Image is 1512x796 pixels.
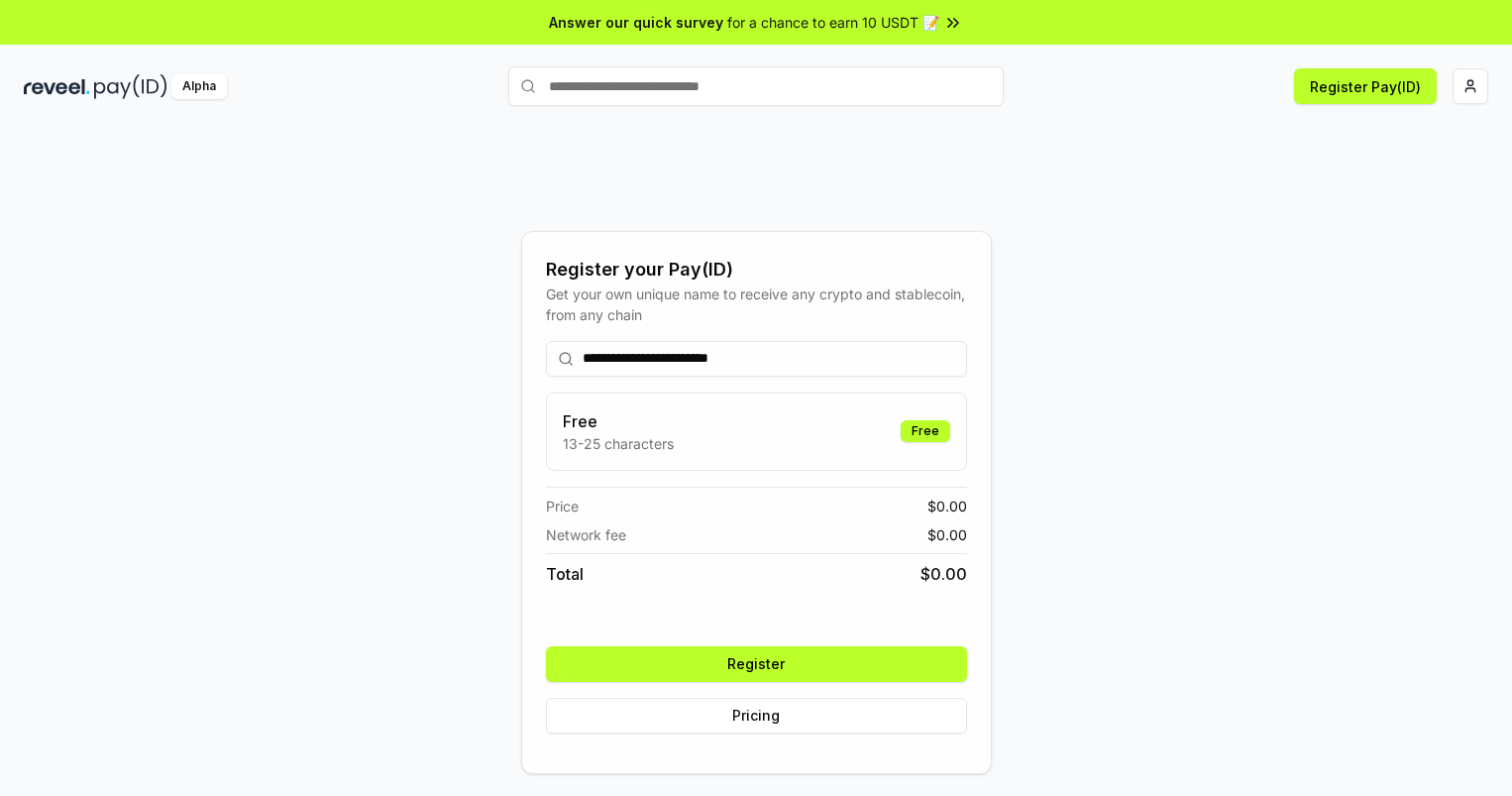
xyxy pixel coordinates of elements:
[927,524,967,545] span: $ 0.00
[24,74,90,99] img: reveel_dark
[563,409,674,433] h3: Free
[563,433,674,454] p: 13-25 characters
[546,256,967,284] div: Register your Pay(ID)
[920,562,967,586] span: $ 0.00
[546,284,967,325] div: Get your own unique name to receive any crypto and stablecoin, from any chain
[901,420,950,442] div: Free
[546,496,579,516] span: Price
[546,698,967,734] button: Pricing
[546,646,967,682] button: Register
[727,12,939,33] span: for a chance to earn 10 USDT 📝
[546,562,584,586] span: Total
[549,12,723,33] span: Answer our quick survey
[94,74,167,99] img: pay_id
[546,524,626,545] span: Network fee
[171,74,227,99] div: Alpha
[927,496,967,516] span: $ 0.00
[1294,68,1437,104] button: Register Pay(ID)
